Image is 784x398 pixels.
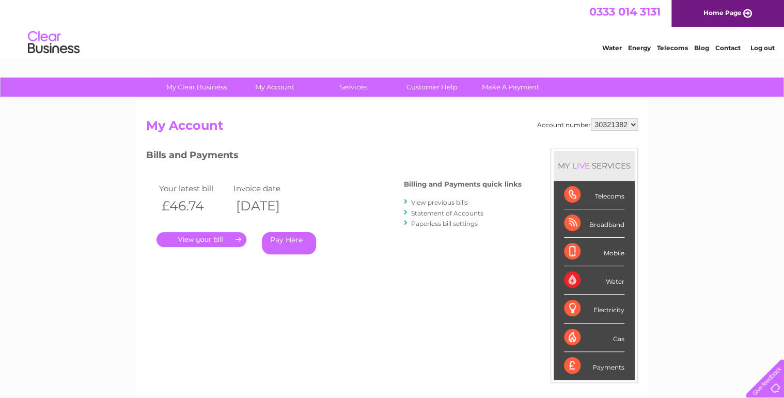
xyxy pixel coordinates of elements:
a: Water [602,44,622,52]
a: Services [311,78,396,97]
h2: My Account [146,118,638,138]
a: . [156,232,246,247]
a: Energy [628,44,651,52]
a: Customer Help [389,78,475,97]
div: LIVE [570,161,592,171]
a: My Account [232,78,318,97]
a: Make A Payment [468,78,553,97]
td: Invoice date [231,181,305,195]
a: Log out [750,44,774,52]
h4: Billing and Payments quick links [404,180,522,188]
img: logo.png [27,27,80,58]
div: Account number [537,118,638,131]
a: Contact [715,44,741,52]
a: Paperless bill settings [411,220,478,227]
a: My Clear Business [154,78,239,97]
a: View previous bills [411,198,468,206]
th: £46.74 [156,195,231,217]
a: Statement of Accounts [411,209,483,217]
div: Electricity [564,295,624,323]
th: [DATE] [231,195,305,217]
a: Pay Here [262,232,316,254]
div: Payments [564,352,624,380]
div: Clear Business is a trading name of Verastar Limited (registered in [GEOGRAPHIC_DATA] No. 3667643... [149,6,637,50]
a: 0333 014 3131 [589,5,661,18]
div: Gas [564,324,624,352]
h3: Bills and Payments [146,148,522,166]
div: Telecoms [564,181,624,209]
div: Mobile [564,238,624,266]
a: Blog [694,44,709,52]
a: Telecoms [657,44,688,52]
div: MY SERVICES [554,151,635,180]
div: Water [564,266,624,295]
td: Your latest bill [156,181,231,195]
div: Broadband [564,209,624,238]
